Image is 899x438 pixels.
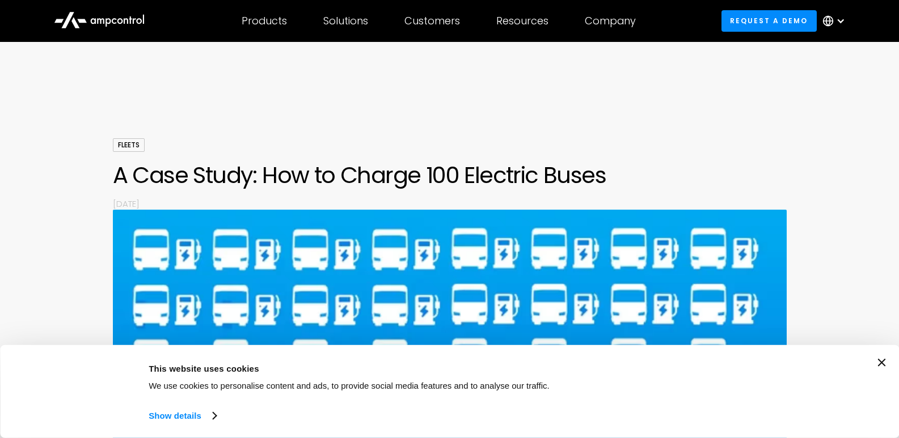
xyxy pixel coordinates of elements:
[496,15,548,27] div: Resources
[404,15,460,27] div: Customers
[877,359,885,367] button: Close banner
[242,15,287,27] div: Products
[721,10,817,31] a: Request a demo
[113,198,787,210] p: [DATE]
[149,407,216,424] a: Show details
[113,138,145,152] div: Fleets
[585,15,636,27] div: Company
[149,381,550,390] span: We use cookies to personalise content and ads, to provide social media features and to analyse ou...
[323,15,368,27] div: Solutions
[149,362,669,375] div: This website uses cookies
[113,161,787,189] h1: A Case Study: How to Charge 100 Electric Buses
[694,359,856,392] button: Okay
